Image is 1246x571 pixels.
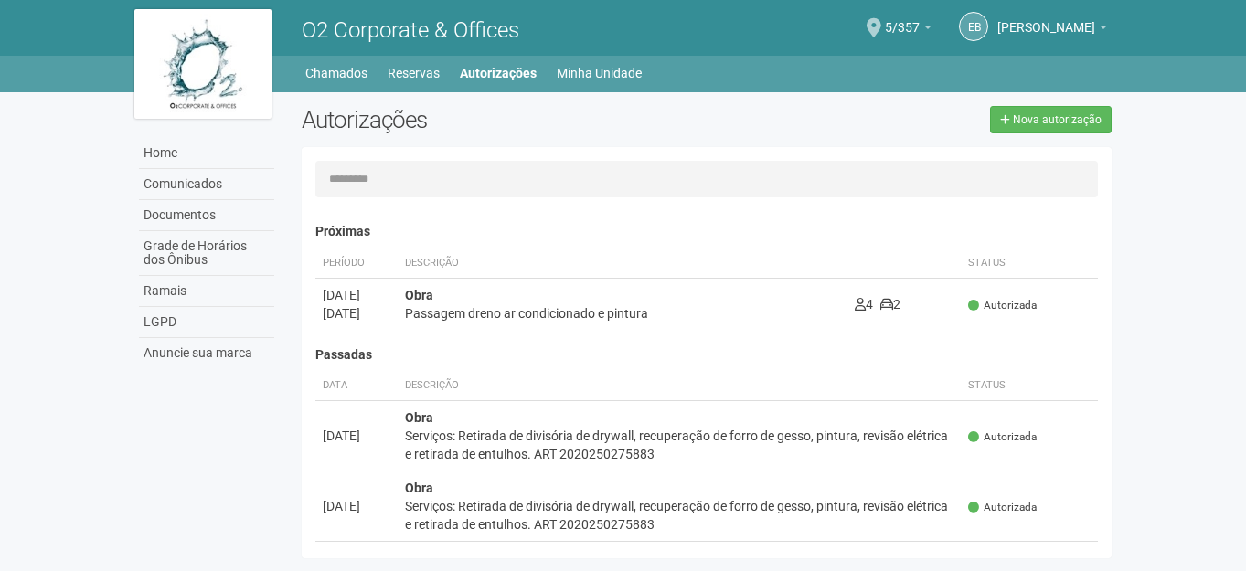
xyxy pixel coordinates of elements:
[968,500,1037,515] span: Autorizada
[997,23,1107,37] a: [PERSON_NAME]
[885,3,920,35] span: 5/357
[315,348,1099,362] h4: Passadas
[990,106,1112,133] a: Nova autorização
[1013,113,1102,126] span: Nova autorização
[405,481,433,495] strong: Obra
[139,276,274,307] a: Ramais
[961,248,1098,279] th: Status
[405,427,954,463] div: Serviços: Retirada de divisória de drywall, recuperação de forro de gesso, pintura, revisão elétr...
[139,338,274,368] a: Anuncie sua marca
[885,23,932,37] a: 5/357
[557,60,642,86] a: Minha Unidade
[968,298,1037,313] span: Autorizada
[315,248,398,279] th: Período
[405,304,841,323] div: Passagem dreno ar condicionado e pintura
[302,17,519,43] span: O2 Corporate & Offices
[139,231,274,276] a: Grade de Horários dos Ônibus
[139,138,274,169] a: Home
[388,60,440,86] a: Reservas
[961,371,1098,401] th: Status
[855,297,873,312] span: 4
[405,410,433,425] strong: Obra
[139,307,274,338] a: LGPD
[323,304,390,323] div: [DATE]
[323,286,390,304] div: [DATE]
[305,60,367,86] a: Chamados
[405,497,954,534] div: Serviços: Retirada de divisória de drywall, recuperação de forro de gesso, pintura, revisão elétr...
[139,200,274,231] a: Documentos
[959,12,988,41] a: eb
[315,225,1099,238] h4: Próximas
[302,106,693,133] h2: Autorizações
[968,429,1037,445] span: Autorizada
[997,3,1095,35] span: eduardo brito
[323,427,390,445] div: [DATE]
[460,60,537,86] a: Autorizações
[405,288,433,302] strong: Obra
[398,371,962,401] th: Descrição
[315,371,398,401] th: Data
[139,169,274,200] a: Comunicados
[880,297,900,312] span: 2
[398,248,848,279] th: Descrição
[134,9,272,119] img: logo.jpg
[323,497,390,515] div: [DATE]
